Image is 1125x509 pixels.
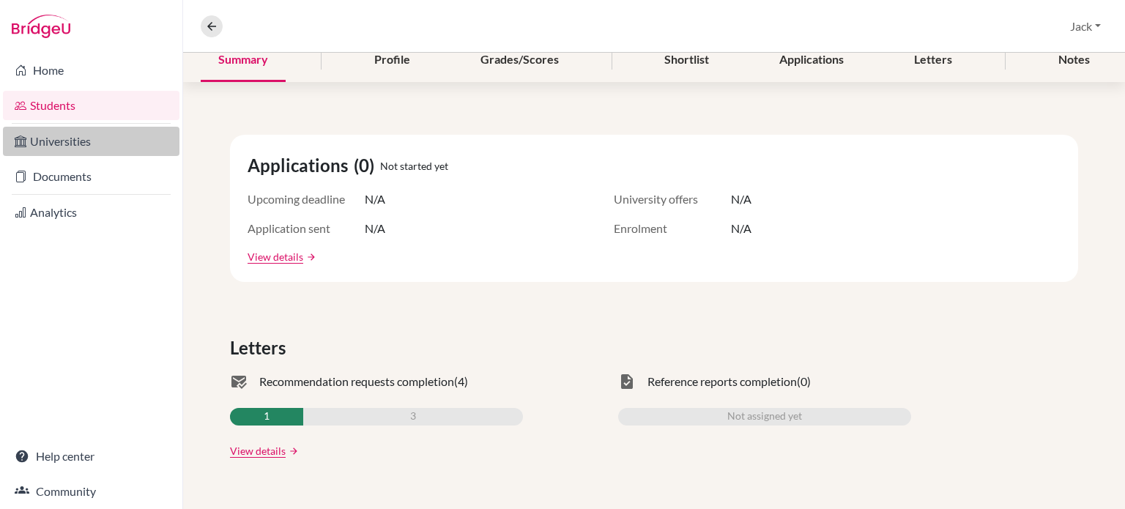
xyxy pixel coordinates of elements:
a: Community [3,477,179,506]
span: Not started yet [380,158,448,174]
span: N/A [365,190,385,208]
button: Jack [1063,12,1107,40]
span: Upcoming deadline [248,190,365,208]
a: Analytics [3,198,179,227]
span: N/A [731,190,751,208]
a: Documents [3,162,179,191]
span: 3 [410,408,416,426]
span: Applications [248,152,354,179]
div: Summary [201,39,286,82]
div: Notes [1041,39,1107,82]
div: Applications [762,39,861,82]
a: Home [3,56,179,85]
a: arrow_forward [303,252,316,262]
span: N/A [731,220,751,237]
span: Letters [230,335,292,361]
span: Not assigned yet [727,408,802,426]
span: Reference reports completion [647,373,797,390]
div: Grades/Scores [463,39,576,82]
span: N/A [365,220,385,237]
div: Shortlist [647,39,727,82]
span: Application sent [248,220,365,237]
img: Bridge-U [12,15,70,38]
a: View details [248,249,303,264]
span: mark_email_read [230,373,248,390]
a: View details [230,443,286,458]
span: 1 [264,408,270,426]
a: arrow_forward [286,446,299,456]
span: (4) [454,373,468,390]
span: Recommendation requests completion [259,373,454,390]
span: task [618,373,636,390]
span: University offers [614,190,731,208]
a: Universities [3,127,179,156]
div: Letters [896,39,970,82]
div: Profile [357,39,428,82]
span: Enrolment [614,220,731,237]
a: Students [3,91,179,120]
a: Help center [3,442,179,471]
span: (0) [354,152,380,179]
span: (0) [797,373,811,390]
